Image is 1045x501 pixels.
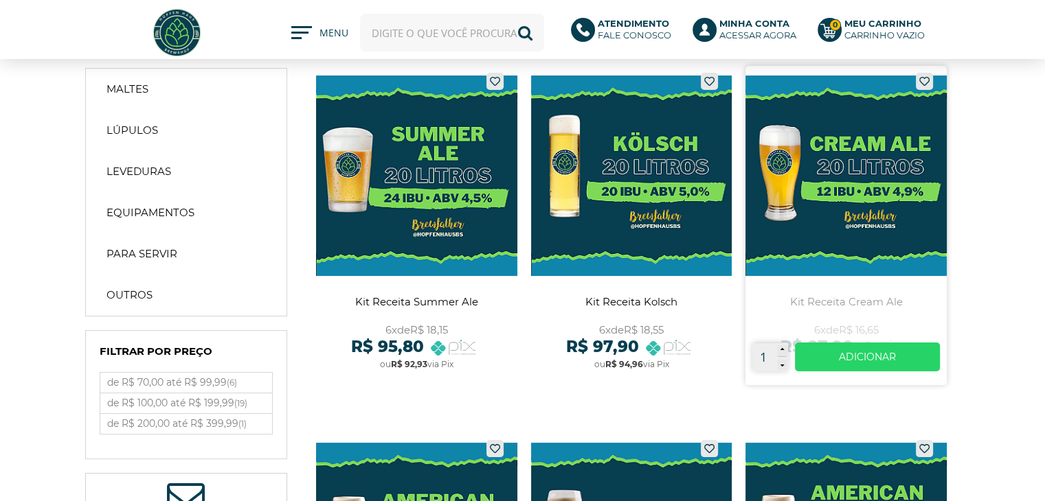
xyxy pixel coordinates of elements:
b: Meu Carrinho [844,18,921,29]
label: de R$ 200,00 até R$ 399,99 [100,414,272,434]
a: Kit Receita Cream Ale [745,66,947,385]
button: MENU [291,26,346,40]
strong: Lúpulos [106,124,158,137]
input: Digite o que você procura [360,14,544,51]
label: de R$ 100,00 até R$ 199,99 [100,393,272,413]
a: Lúpulos [93,117,280,144]
a: de R$ 70,00 até R$ 99,99(6) [100,373,272,393]
a: Ver mais [795,342,940,371]
button: Buscar [506,14,544,51]
a: de R$ 100,00 até R$ 199,99(19) [100,393,272,413]
p: Fale conosco [598,18,671,41]
a: Kit Receita Kolsch [531,66,732,385]
div: Carrinho Vazio [844,30,925,41]
strong: 0 [829,19,841,31]
img: Hopfen Haus BrewShop [151,7,203,58]
small: (1) [238,419,247,429]
p: Acessar agora [719,18,796,41]
strong: Equipamentos [106,206,194,220]
a: Kit Receita Summer Ale [316,66,517,385]
a: de R$ 200,00 até R$ 399,99(1) [100,414,272,434]
a: Maltes [93,75,280,103]
strong: Maltes [106,82,148,96]
a: Minha ContaAcessar agora [693,18,804,48]
strong: Para Servir [106,247,177,261]
b: Minha Conta [719,18,789,29]
small: (19) [234,398,247,408]
a: AtendimentoFale conosco [571,18,679,48]
a: Para Servir [93,240,280,268]
a: Equipamentos [93,199,280,226]
a: Leveduras [93,158,280,185]
strong: Outros [106,288,153,302]
a: Outros [93,281,280,309]
span: MENU [319,26,346,47]
b: Atendimento [598,18,669,29]
strong: Leveduras [106,165,171,178]
label: de R$ 70,00 até R$ 99,99 [100,373,272,393]
small: (6) [227,377,237,388]
h4: Filtrar por Preço [100,345,273,365]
